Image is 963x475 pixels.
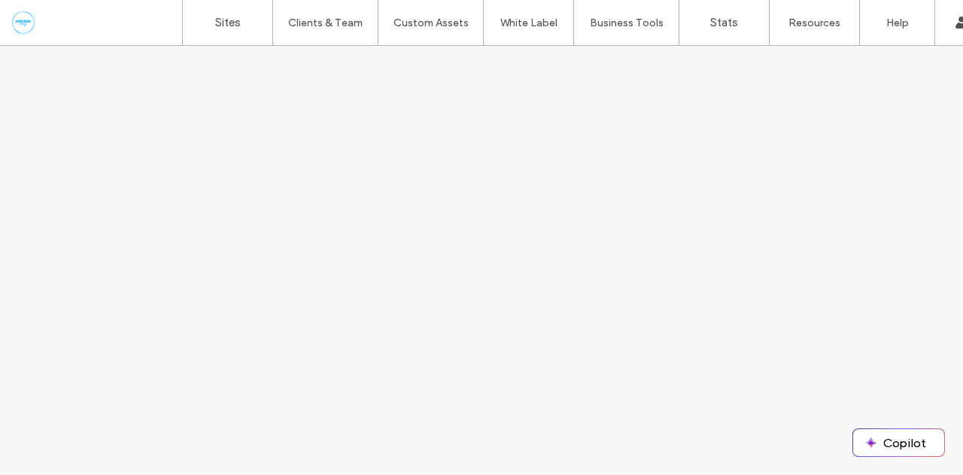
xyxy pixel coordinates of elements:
label: Clients & Team [288,17,363,29]
label: Stats [710,16,738,29]
label: Business Tools [590,17,664,29]
label: Custom Assets [393,17,469,29]
label: Sites [215,16,241,29]
button: Copilot [853,429,944,456]
label: Resources [788,17,840,29]
label: White Label [500,17,557,29]
label: Help [886,17,909,29]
